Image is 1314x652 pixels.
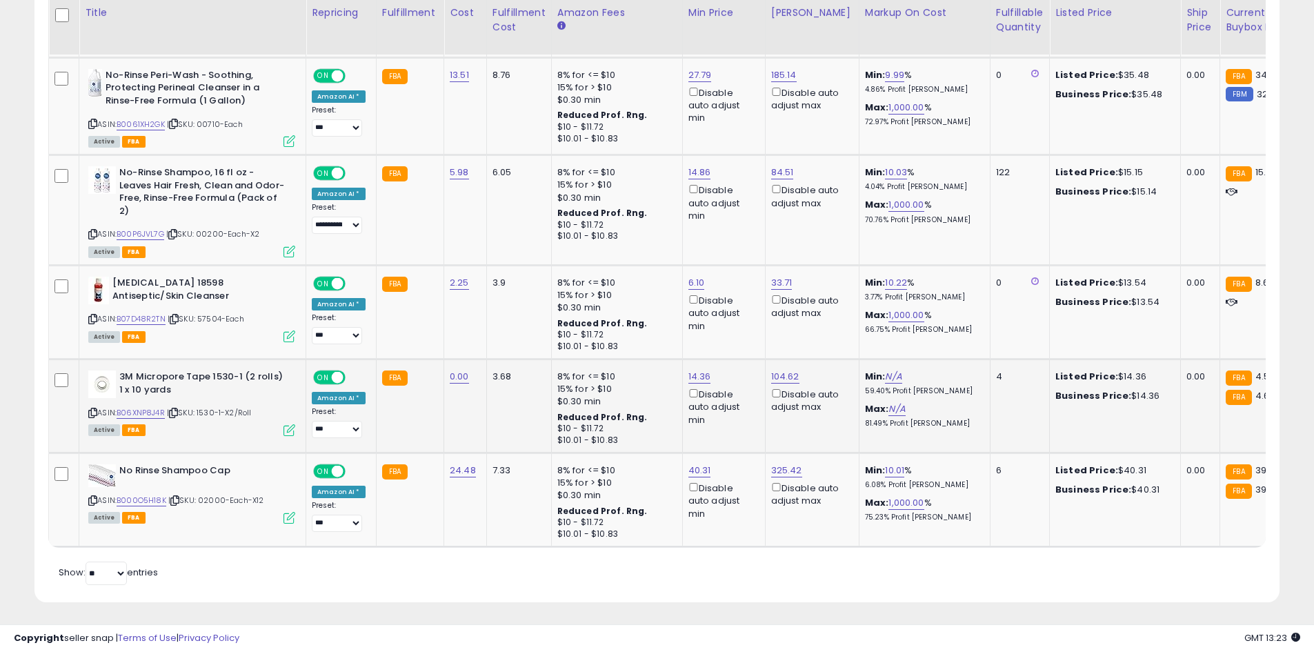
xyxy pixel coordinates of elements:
p: 4.04% Profit [PERSON_NAME] [865,182,979,192]
b: Min: [865,276,886,289]
a: 1,000.00 [888,496,924,510]
div: % [865,199,979,224]
div: $10 - $11.72 [557,121,672,133]
div: 8% for <= $10 [557,371,672,383]
div: $10.01 - $10.83 [557,528,672,540]
span: ON [315,278,332,290]
div: $0.30 min [557,94,672,106]
b: No Rinse Shampoo Cap [119,464,287,481]
div: 0.00 [1186,166,1209,179]
a: 1,000.00 [888,101,924,115]
div: $10.01 - $10.83 [557,133,672,145]
div: $35.48 [1055,88,1170,101]
div: $10.01 - $10.83 [557,435,672,446]
a: 14.86 [688,166,711,179]
div: $10.01 - $10.83 [557,341,672,353]
div: $14.36 [1055,371,1170,383]
div: 8% for <= $10 [557,69,672,81]
div: Fulfillment [382,6,438,20]
span: | SKU: 00200-Each-X2 [166,228,259,239]
div: Disable auto adjust max [771,386,848,413]
small: FBA [382,166,408,181]
div: % [865,277,979,302]
a: 6.10 [688,276,705,290]
span: FBA [122,246,146,258]
a: 5.98 [450,166,469,179]
div: Preset: [312,106,366,137]
b: Reduced Prof. Rng. [557,411,648,423]
div: $0.30 min [557,489,672,502]
div: Amazon AI * [312,298,366,310]
b: Max: [865,198,889,211]
div: % [865,69,979,95]
b: Max: [865,402,889,415]
a: B06XNP8J4R [117,407,165,419]
span: 15.15 [1255,166,1275,179]
span: FBA [122,512,146,524]
small: FBA [1226,166,1251,181]
div: $14.36 [1055,390,1170,402]
div: seller snap | | [14,632,239,645]
small: FBA [1226,390,1251,405]
div: % [865,101,979,127]
a: 1,000.00 [888,198,924,212]
img: 31LVsuzgDqL._SL40_.jpg [88,277,109,304]
b: No-Rinse Shampoo, 16 fl oz - Leaves Hair Fresh, Clean and Odor-Free, Rinse-Free Formula (Pack of 2) [119,166,287,221]
div: % [865,497,979,522]
div: Preset: [312,501,366,532]
span: 2025-08-13 13:23 GMT [1244,631,1300,644]
a: 325.42 [771,464,802,477]
div: % [865,309,979,335]
div: 7.33 [492,464,541,477]
b: Min: [865,166,886,179]
img: 31mvS2zx-QL._SL40_.jpg [88,69,102,97]
small: FBA [382,277,408,292]
div: ASIN: [88,371,295,435]
span: 32.24 [1257,88,1282,101]
b: Listed Price: [1055,68,1118,81]
span: ON [315,70,332,81]
span: 4.57 [1255,370,1275,383]
div: Fulfillment Cost [492,6,546,34]
b: Reduced Prof. Rng. [557,317,648,329]
div: ASIN: [88,166,295,256]
div: $10 - $11.72 [557,219,672,231]
div: $10 - $11.72 [557,329,672,341]
b: Reduced Prof. Rng. [557,109,648,121]
a: Terms of Use [118,631,177,644]
a: 10.01 [885,464,904,477]
span: FBA [122,331,146,343]
span: All listings currently available for purchase on Amazon [88,331,120,343]
small: FBA [382,464,408,480]
span: OFF [344,168,366,179]
span: ON [315,168,332,179]
div: 15% for > $10 [557,477,672,489]
div: Repricing [312,6,370,20]
a: 24.48 [450,464,476,477]
small: FBA [1226,371,1251,386]
div: Amazon AI * [312,188,366,200]
div: Cost [450,6,481,20]
div: Disable auto adjust min [688,480,755,520]
b: Business Price: [1055,185,1131,198]
div: 8% for <= $10 [557,277,672,289]
div: 8% for <= $10 [557,464,672,477]
small: FBA [1226,277,1251,292]
small: FBA [382,371,408,386]
div: 122 [996,166,1039,179]
small: FBM [1226,87,1253,101]
b: Listed Price: [1055,464,1118,477]
div: 3.9 [492,277,541,289]
div: $40.31 [1055,464,1170,477]
div: Disable auto adjust min [688,386,755,426]
b: Max: [865,101,889,114]
small: Amazon Fees. [557,20,566,32]
div: $10 - $11.72 [557,423,672,435]
div: Listed Price [1055,6,1175,20]
div: % [865,464,979,490]
b: 3M Micropore Tape 1530-1 (2 rolls) 1 x 10 yards [119,371,287,399]
b: Min: [865,68,886,81]
div: 0.00 [1186,277,1209,289]
span: FBA [122,424,146,436]
div: Preset: [312,407,366,438]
